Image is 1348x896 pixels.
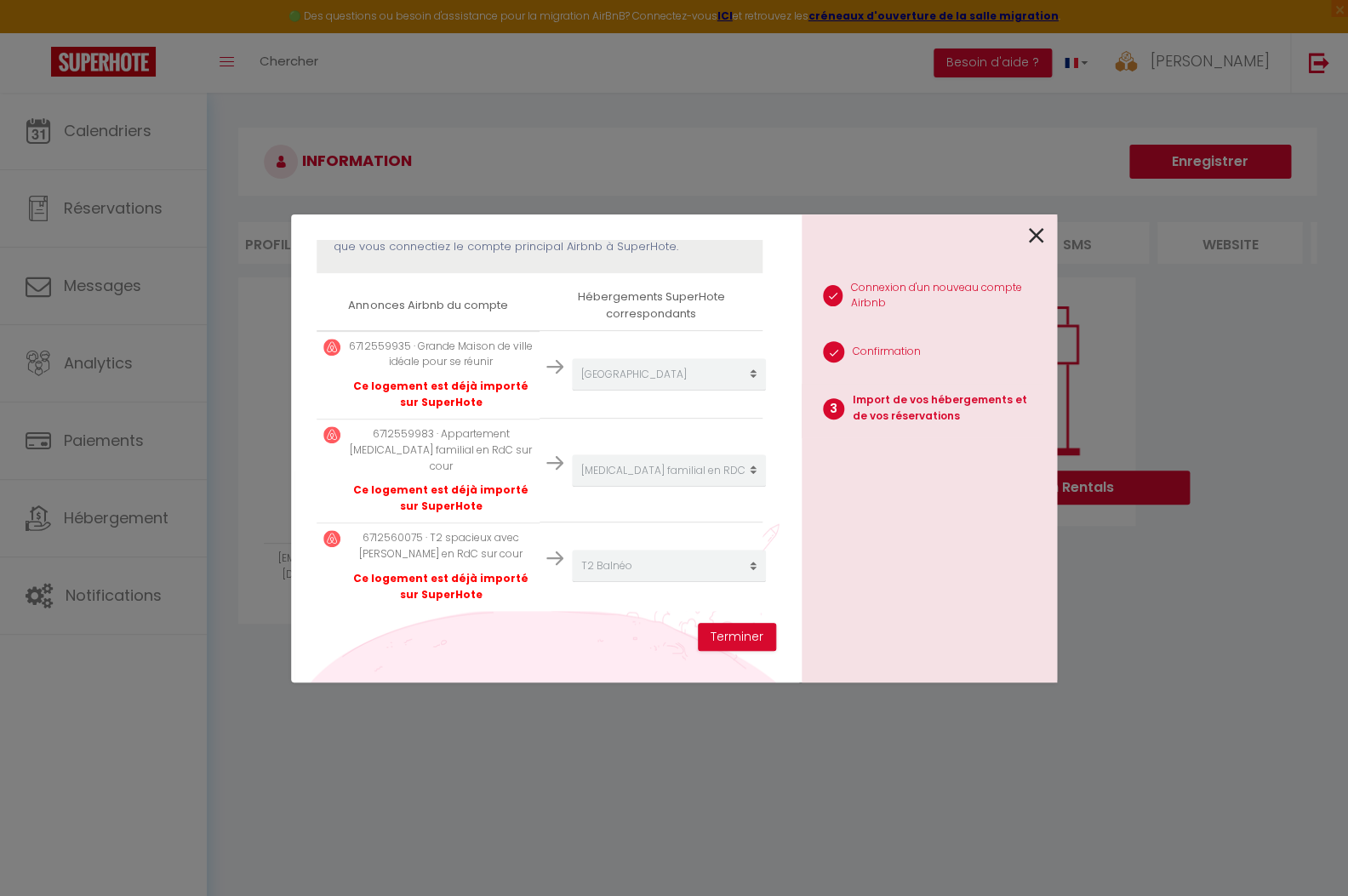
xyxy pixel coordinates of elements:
p: Connexion d'un nouveau compte Airbnb [851,280,1043,312]
p: 6712560075 · T2 spacieux avec [PERSON_NAME] en RdC sur cour [349,530,533,562]
p: 6712559983 · Appartement [MEDICAL_DATA] familial en RdC sur cour [349,426,533,475]
span: 3 [823,398,844,419]
p: 6712559935 · Grande Maison de ville idéale pour se réunir [349,339,533,371]
button: Ouvrir le widget de chat LiveChat [14,7,65,58]
th: Annonces Airbnb du compte [317,282,540,330]
p: Import de vos hébergements et de vos réservations [853,392,1043,425]
p: Confirmation [853,344,921,360]
p: Ce logement est déjà importé sur SuperHote [349,379,533,411]
p: Ce logement est déjà importé sur SuperHote [349,482,533,515]
th: Hébergements SuperHote correspondants [540,282,763,330]
p: Ce logement est déjà importé sur SuperHote [349,571,533,603]
button: Terminer [698,623,776,652]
